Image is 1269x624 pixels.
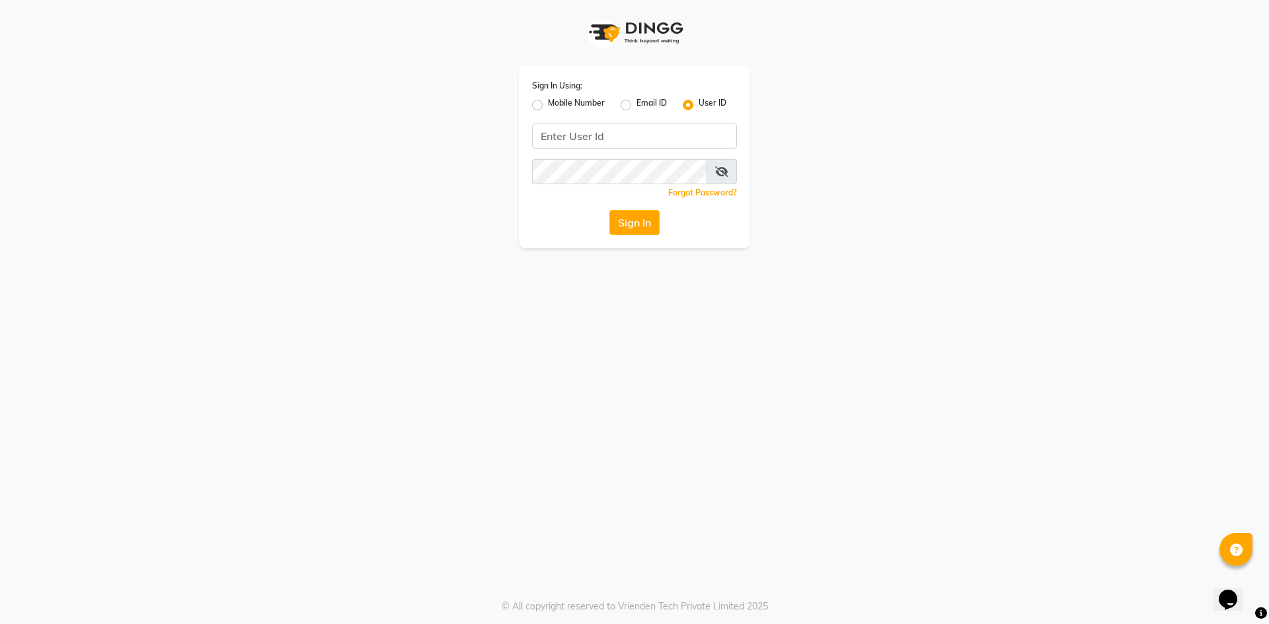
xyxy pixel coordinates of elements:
label: User ID [699,97,726,113]
a: Forgot Password? [668,188,737,197]
img: logo1.svg [582,13,687,52]
input: Username [532,123,737,149]
label: Sign In Using: [532,80,582,92]
label: Mobile Number [548,97,605,113]
input: Username [532,159,707,184]
label: Email ID [636,97,667,113]
button: Sign In [609,210,660,235]
iframe: chat widget [1213,571,1256,611]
